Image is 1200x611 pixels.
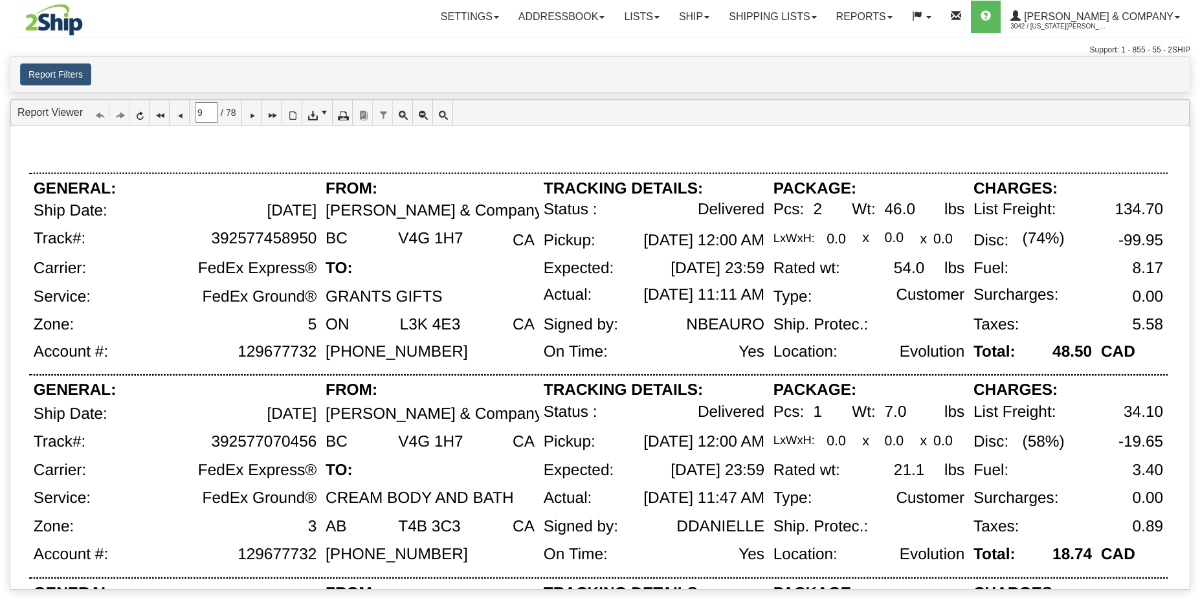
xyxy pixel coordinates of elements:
div: Surcharges: [973,489,1059,507]
div: Pcs: [773,404,804,421]
div: Zone: [34,316,74,333]
div: Carrier: [34,260,86,277]
a: Lists [614,1,669,33]
div: Service: [34,489,91,507]
div: GENERAL: [34,180,116,197]
iframe: chat widget [1170,239,1199,372]
div: Delivered [698,201,764,218]
div: CA [513,433,535,450]
div: AB [326,518,347,535]
div: TRACKING DETAILS: [544,180,703,197]
div: 0.00 [1133,288,1164,305]
div: 0.89 [1133,518,1164,535]
div: Wt: [852,404,876,421]
a: Settings [431,1,509,33]
div: Rated wt: [773,260,840,277]
div: 46.0 [885,201,916,218]
div: FedEx Ground® [203,489,317,507]
div: [PHONE_NUMBER] [326,343,468,361]
div: [PHONE_NUMBER] [326,546,468,563]
div: Pcs: [773,201,804,218]
a: [PERSON_NAME] & Company 3042 / [US_STATE][PERSON_NAME] [1001,1,1190,33]
div: [DATE] 12:00 AM [643,232,764,249]
a: Next Page [242,100,262,125]
div: Status : [544,201,597,218]
a: Zoom Out [413,100,433,125]
div: Account #: [34,343,108,361]
div: L3K 4E3 [400,316,461,333]
div: Type: [773,489,812,507]
div: 8.17 [1133,260,1164,277]
div: Customer [896,489,964,507]
div: Pickup: [544,232,595,249]
div: CHARGES: [973,381,1058,399]
div: 0.0 [885,230,904,245]
div: Zone: [34,518,74,535]
a: Ship [669,1,719,33]
div: Expected: [544,260,614,277]
div: [DATE] 12:00 AM [643,433,764,450]
div: -99.95 [1118,232,1163,249]
a: Refresh [129,100,150,125]
a: Toggle FullPage/PageWidth [433,100,453,125]
div: [PERSON_NAME] & Company Ltd. [326,202,573,219]
div: -19.65 [1118,433,1163,450]
div: Actual: [544,287,592,304]
div: TRACKING DETAILS: [544,381,703,399]
div: Ship. Protec.: [773,518,869,535]
div: FROM: [326,180,377,197]
div: Actual: [544,489,592,507]
div: Surcharges: [973,287,1059,304]
div: CREAM BODY AND BATH [326,489,514,507]
div: PACKAGE: [773,381,856,399]
div: 18.74 [1052,546,1092,563]
a: Addressbook [509,1,615,33]
div: DDANIELLE [676,518,764,535]
div: Location: [773,546,838,563]
div: Location: [773,343,838,361]
div: BC [326,230,348,248]
div: lbs [944,404,964,421]
div: FedEx Ground® [203,288,317,305]
div: 129677732 [238,546,317,563]
div: 392577070456 [211,433,317,450]
div: GRANTS GIFTS [326,288,442,305]
div: Taxes: [973,518,1019,535]
div: lbs [944,461,964,479]
div: LxWxH: [773,433,815,447]
div: Service: [34,288,91,305]
div: Disc: [973,232,1008,249]
div: [PERSON_NAME] & Company Ltd. [326,405,573,423]
div: Fuel: [973,260,1008,277]
div: lbs [944,260,964,277]
div: 48.50 [1052,343,1092,361]
div: 1 [814,404,823,421]
div: TRACKING DETAILS: [544,584,703,602]
a: Reports [827,1,902,33]
div: Signed by: [544,316,618,333]
div: List Freight: [973,201,1056,218]
div: Delivered [698,404,764,421]
div: Carrier: [34,461,86,479]
div: 7.0 [885,404,907,421]
div: PACKAGE: [773,180,856,197]
div: Expected: [544,461,614,479]
div: Yes [739,546,764,563]
span: 78 [226,106,236,119]
div: BC [326,433,348,450]
div: 3 [308,518,317,535]
div: V4G 1H7 [398,230,463,248]
div: [DATE] [267,405,317,423]
div: PACKAGE: [773,584,856,602]
div: 0.00 [1133,489,1164,507]
div: 392577458950 [211,230,317,248]
div: Total: [973,343,1016,361]
div: 3.40 [1133,461,1164,479]
div: NBEAURO [686,316,764,333]
div: Disc: [973,433,1008,450]
div: Signed by: [544,518,618,535]
div: Total: [973,546,1016,563]
a: Last Page [262,100,282,125]
div: 0.0 [827,433,846,448]
span: 3042 / [US_STATE][PERSON_NAME] [1010,20,1107,33]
